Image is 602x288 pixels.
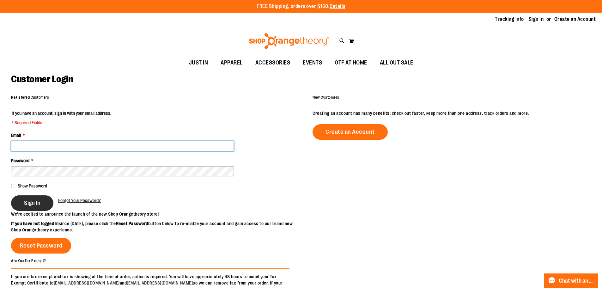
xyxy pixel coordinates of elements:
span: * Required Fields [12,119,111,126]
img: Shop Orangetheory [248,33,330,49]
a: [EMAIL_ADDRESS][DOMAIN_NAME] [54,280,120,285]
a: [EMAIL_ADDRESS][DOMAIN_NAME] [127,280,193,285]
a: Create an Account [554,16,596,23]
span: Customer Login [11,74,73,84]
a: Sign In [529,16,544,23]
legend: If you have an account, sign in with your email address. [11,110,112,126]
a: Forgot Your Password? [58,197,101,204]
span: APPAREL [221,56,243,70]
p: since [DATE], please click the button below to re-enable your account and gain access to our bran... [11,220,301,233]
span: Password [11,158,29,163]
button: Sign In [11,195,53,211]
p: Creating an account has many benefits: check out faster, keep more than one address, track orders... [313,110,591,116]
a: Create an Account [313,124,388,140]
a: Tracking Info [495,16,524,23]
strong: New Customers [313,95,339,100]
strong: Are You Tax Exempt? [11,258,46,263]
strong: Registered Customers [11,95,49,100]
span: ACCESSORIES [255,56,290,70]
span: Email [11,133,21,138]
span: ALL OUT SALE [380,56,413,70]
button: Chat with an Expert [544,273,599,288]
a: Details [330,3,345,9]
a: Reset Password [11,238,71,254]
strong: Reset Password [116,221,148,226]
span: OTF AT HOME [335,56,367,70]
span: Reset Password [20,242,63,249]
span: Forgot Your Password? [58,198,101,203]
strong: If you have not logged in [11,221,59,226]
span: JUST IN [189,56,208,70]
span: Chat with an Expert [559,278,594,284]
p: FREE Shipping, orders over $150. [257,3,345,10]
p: We’re excited to announce the launch of the new Shop Orangetheory store! [11,211,301,217]
span: EVENTS [303,56,322,70]
span: Show Password [18,183,47,188]
span: Create an Account [325,128,375,135]
span: Sign In [24,199,40,206]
